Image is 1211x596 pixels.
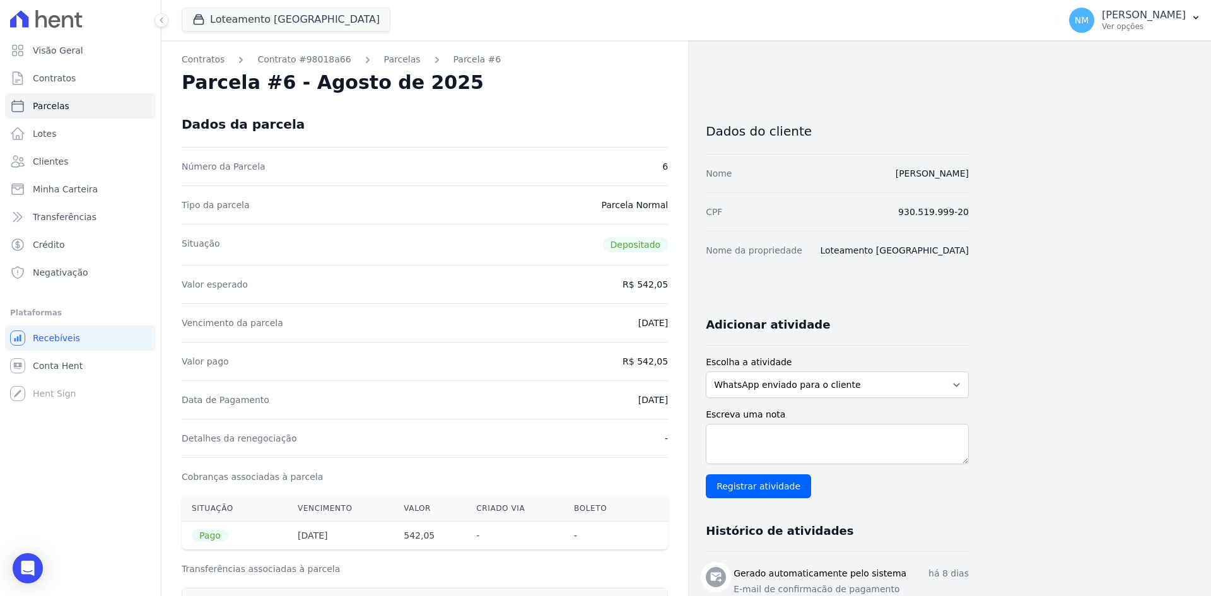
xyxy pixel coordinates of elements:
[33,127,57,140] span: Lotes
[33,100,69,112] span: Parcelas
[33,155,68,168] span: Clientes
[394,522,466,550] th: 542,05
[706,356,969,369] label: Escolha a atividade
[5,232,156,257] a: Crédito
[706,523,853,539] h3: Histórico de atividades
[182,71,484,94] h2: Parcela #6 - Agosto de 2025
[182,432,297,445] dt: Detalhes da renegociação
[601,199,668,211] dd: Parcela Normal
[288,496,394,522] th: Vencimento
[706,474,811,498] input: Registrar atividade
[734,583,969,596] p: E-mail de confirmacão de pagamento
[5,66,156,91] a: Contratos
[182,53,668,66] nav: Breadcrumb
[33,332,80,344] span: Recebíveis
[5,353,156,378] a: Conta Hent
[182,160,266,173] dt: Número da Parcela
[33,266,88,279] span: Negativação
[182,394,269,406] dt: Data de Pagamento
[1059,3,1211,38] button: NM [PERSON_NAME] Ver opções
[182,237,220,252] dt: Situação
[623,278,668,291] dd: R$ 542,05
[623,355,668,368] dd: R$ 542,05
[5,93,156,119] a: Parcelas
[182,199,250,211] dt: Tipo da parcela
[706,244,802,257] dt: Nome da propriedade
[638,394,668,406] dd: [DATE]
[706,124,969,139] h3: Dados do cliente
[182,496,288,522] th: Situação
[734,567,906,580] h3: Gerado automaticamente pelo sistema
[33,183,98,196] span: Minha Carteira
[182,8,390,32] button: Loteamento [GEOGRAPHIC_DATA]
[706,317,830,332] h3: Adicionar atividade
[928,567,969,580] p: há 8 dias
[5,149,156,174] a: Clientes
[898,206,969,218] dd: 930.519.999-20
[182,53,225,66] a: Contratos
[706,206,722,218] dt: CPF
[288,522,394,550] th: [DATE]
[466,496,564,522] th: Criado via
[13,553,43,583] div: Open Intercom Messenger
[1102,21,1186,32] p: Ver opções
[5,325,156,351] a: Recebíveis
[384,53,421,66] a: Parcelas
[33,211,97,223] span: Transferências
[33,359,83,372] span: Conta Hent
[662,160,668,173] dd: 6
[5,177,156,202] a: Minha Carteira
[33,44,83,57] span: Visão Geral
[182,317,283,329] dt: Vencimento da parcela
[820,244,969,257] dd: Loteamento [GEOGRAPHIC_DATA]
[33,238,65,251] span: Crédito
[665,432,668,445] dd: -
[564,522,640,550] th: -
[5,204,156,230] a: Transferências
[453,53,501,66] a: Parcela #6
[182,563,668,575] h3: Transferências associadas à parcela
[896,168,969,178] a: [PERSON_NAME]
[182,117,305,132] div: Dados da parcela
[257,53,351,66] a: Contrato #98018a66
[33,72,76,85] span: Contratos
[603,237,669,252] span: Depositado
[1075,16,1089,25] span: NM
[1102,9,1186,21] p: [PERSON_NAME]
[638,317,668,329] dd: [DATE]
[564,496,640,522] th: Boleto
[10,305,151,320] div: Plataformas
[182,355,229,368] dt: Valor pago
[192,529,228,542] span: Pago
[706,408,969,421] label: Escreva uma nota
[5,121,156,146] a: Lotes
[5,38,156,63] a: Visão Geral
[5,260,156,285] a: Negativação
[394,496,466,522] th: Valor
[182,470,323,483] dt: Cobranças associadas à parcela
[182,278,248,291] dt: Valor esperado
[466,522,564,550] th: -
[706,167,732,180] dt: Nome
